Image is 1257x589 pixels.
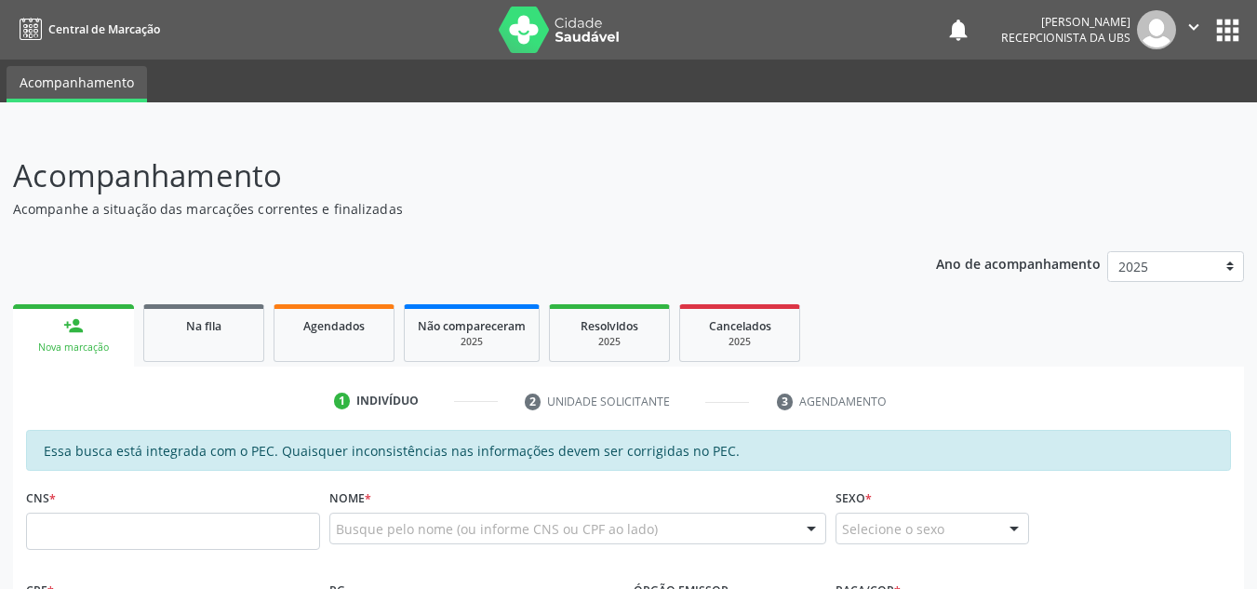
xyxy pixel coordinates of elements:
span: Central de Marcação [48,21,160,37]
p: Acompanhamento [13,153,875,199]
button: notifications [945,17,971,43]
div: Nova marcação [26,341,121,355]
span: Resolvidos [581,318,638,334]
div: 1 [334,393,351,409]
button: apps [1211,14,1244,47]
span: Cancelados [709,318,771,334]
label: Nome [329,484,371,513]
div: Indivíduo [356,393,419,409]
span: Busque pelo nome (ou informe CNS ou CPF ao lado) [336,519,658,539]
span: Na fila [186,318,221,334]
label: CNS [26,484,56,513]
a: Acompanhamento [7,66,147,102]
span: Agendados [303,318,365,334]
button:  [1176,10,1211,49]
div: person_add [63,315,84,336]
span: Selecione o sexo [842,519,944,539]
div: 2025 [693,335,786,349]
div: 2025 [418,335,526,349]
span: Recepcionista da UBS [1001,30,1130,46]
p: Ano de acompanhamento [936,251,1101,274]
img: img [1137,10,1176,49]
i:  [1183,17,1204,37]
div: 2025 [563,335,656,349]
a: Central de Marcação [13,14,160,45]
span: Não compareceram [418,318,526,334]
label: Sexo [836,484,872,513]
p: Acompanhe a situação das marcações correntes e finalizadas [13,199,875,219]
div: Essa busca está integrada com o PEC. Quaisquer inconsistências nas informações devem ser corrigid... [26,430,1231,471]
div: [PERSON_NAME] [1001,14,1130,30]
